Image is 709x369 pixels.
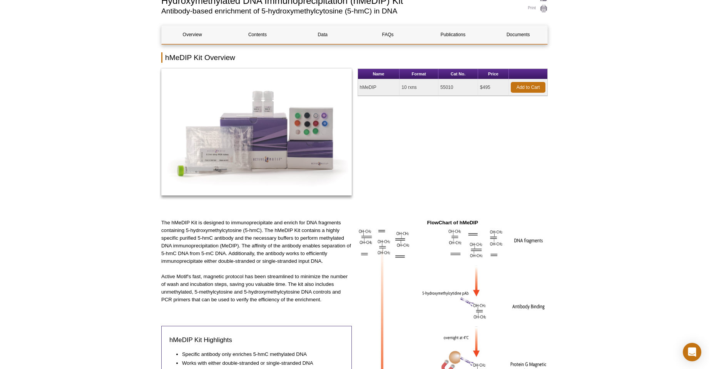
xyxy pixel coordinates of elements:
a: Documents [488,25,549,44]
a: Overview [162,25,223,44]
th: Name [358,69,400,79]
p: The hMeDIP Kit is designed to immunoprecipitate and enrich for DNA fragments containing 5-hydroxy... [161,219,352,265]
th: Format [400,69,438,79]
a: Contents [227,25,288,44]
a: FAQs [357,25,418,44]
td: hMeDIP [358,79,400,96]
strong: FlowChart of hMeDIP [427,220,478,225]
th: Price [478,69,509,79]
div: Open Intercom Messenger [683,343,701,361]
th: Cat No. [438,69,478,79]
a: hMeDIP Kit [161,68,352,198]
td: 10 rxns [400,79,438,96]
td: 55010 [438,79,478,96]
li: Works with either double-stranded or single-stranded DNA [182,359,336,367]
p: Active Motif's fast, magnetic protocol has been streamlined to minimize the number of wash and in... [161,273,352,304]
img: hMeDIP Kit [161,68,352,195]
a: Print [519,5,548,13]
a: Add to Cart [511,82,545,93]
li: Specific antibody only enriches 5-hmC methylated DNA [182,351,336,358]
td: $495 [478,79,509,96]
h3: hMeDIP Kit Highlights [169,336,344,345]
h2: hMeDIP Kit Overview [161,52,548,63]
a: Data [292,25,353,44]
h2: Antibody-based enrichment of 5-hydroxymethylcytosine (5-hmC) in DNA [161,8,511,15]
a: Publications [422,25,483,44]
